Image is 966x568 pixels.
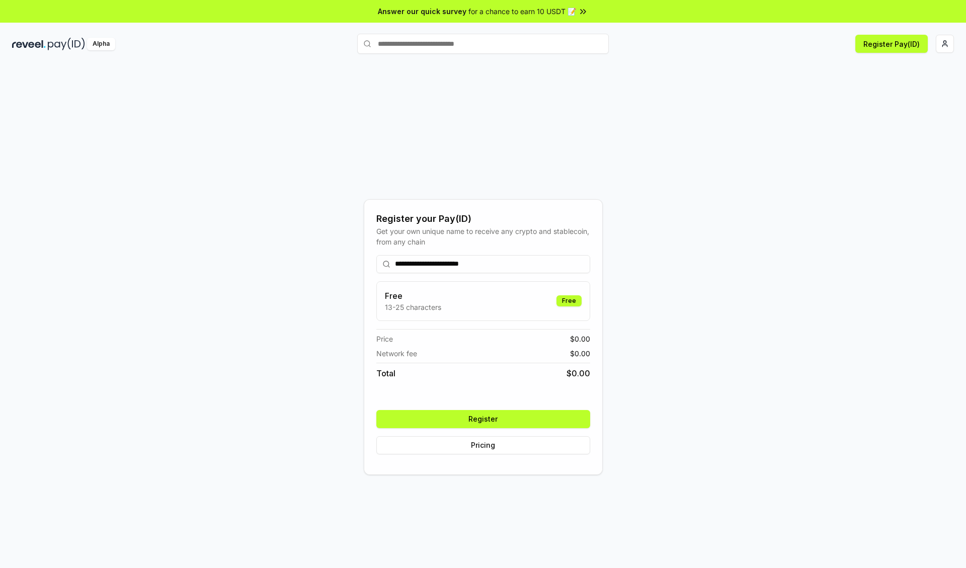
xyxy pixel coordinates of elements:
[385,302,441,312] p: 13-25 characters
[376,410,590,428] button: Register
[48,38,85,50] img: pay_id
[567,367,590,379] span: $ 0.00
[378,6,466,17] span: Answer our quick survey
[376,436,590,454] button: Pricing
[556,295,582,306] div: Free
[376,334,393,344] span: Price
[570,348,590,359] span: $ 0.00
[87,38,115,50] div: Alpha
[376,348,417,359] span: Network fee
[468,6,576,17] span: for a chance to earn 10 USDT 📝
[12,38,46,50] img: reveel_dark
[376,226,590,247] div: Get your own unique name to receive any crypto and stablecoin, from any chain
[376,212,590,226] div: Register your Pay(ID)
[855,35,928,53] button: Register Pay(ID)
[376,367,395,379] span: Total
[570,334,590,344] span: $ 0.00
[385,290,441,302] h3: Free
